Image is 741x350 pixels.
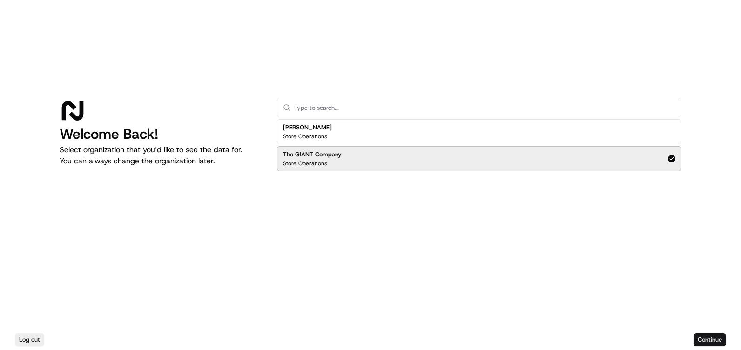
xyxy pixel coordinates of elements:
p: Store Operations [283,160,327,167]
h1: Welcome Back! [60,126,262,142]
h2: [PERSON_NAME] [283,123,332,132]
button: Log out [15,333,44,346]
p: Store Operations [283,133,327,140]
button: Continue [694,333,726,346]
div: Suggestions [277,117,681,173]
input: Type to search... [294,98,675,117]
h2: The GIANT Company [283,150,342,159]
p: Select organization that you’d like to see the data for. You can always change the organization l... [60,144,262,167]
